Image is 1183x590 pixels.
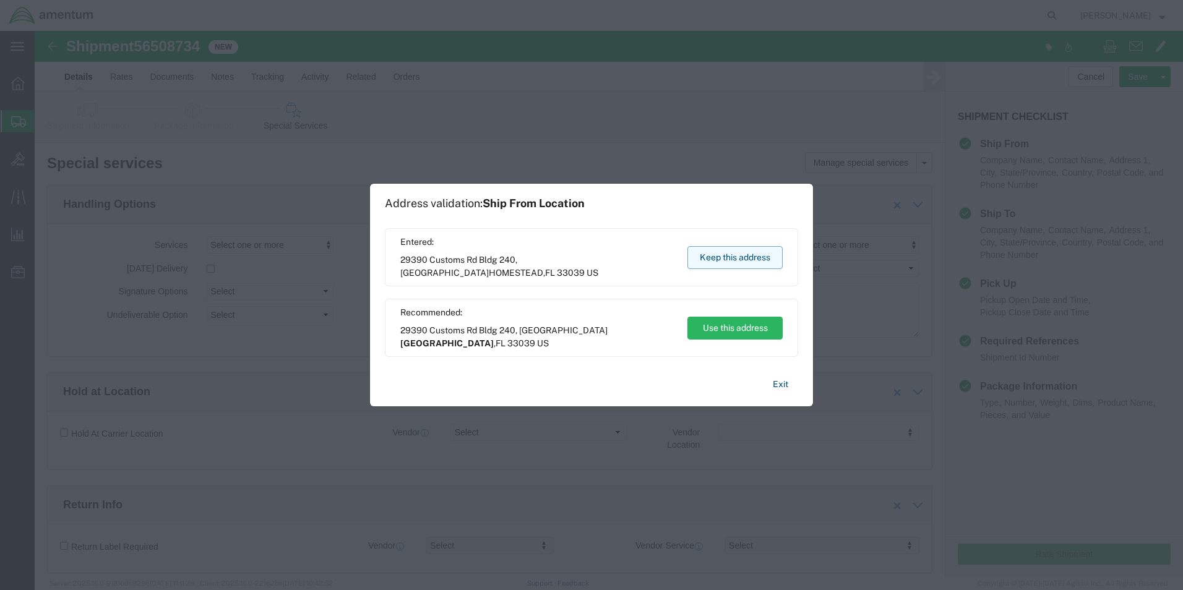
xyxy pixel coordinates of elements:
button: Exit [763,374,798,395]
span: HOMESTEAD [489,268,543,278]
span: Ship From Location [483,197,585,210]
span: US [537,338,549,348]
h1: Address validation: [385,197,585,210]
span: US [587,268,598,278]
span: Recommended: [400,306,676,319]
span: 29390 Customs Rd Bldg 240, [GEOGRAPHIC_DATA] , [400,324,676,350]
span: 33039 [507,338,535,348]
span: FL [545,268,555,278]
span: 29390 Customs Rd Bldg 240, [GEOGRAPHIC_DATA] , [400,254,676,280]
span: 33039 [557,268,585,278]
button: Keep this address [687,246,783,269]
button: Use this address [687,317,783,340]
span: Entered: [400,236,676,249]
span: FL [496,338,505,348]
span: [GEOGRAPHIC_DATA] [400,338,494,348]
